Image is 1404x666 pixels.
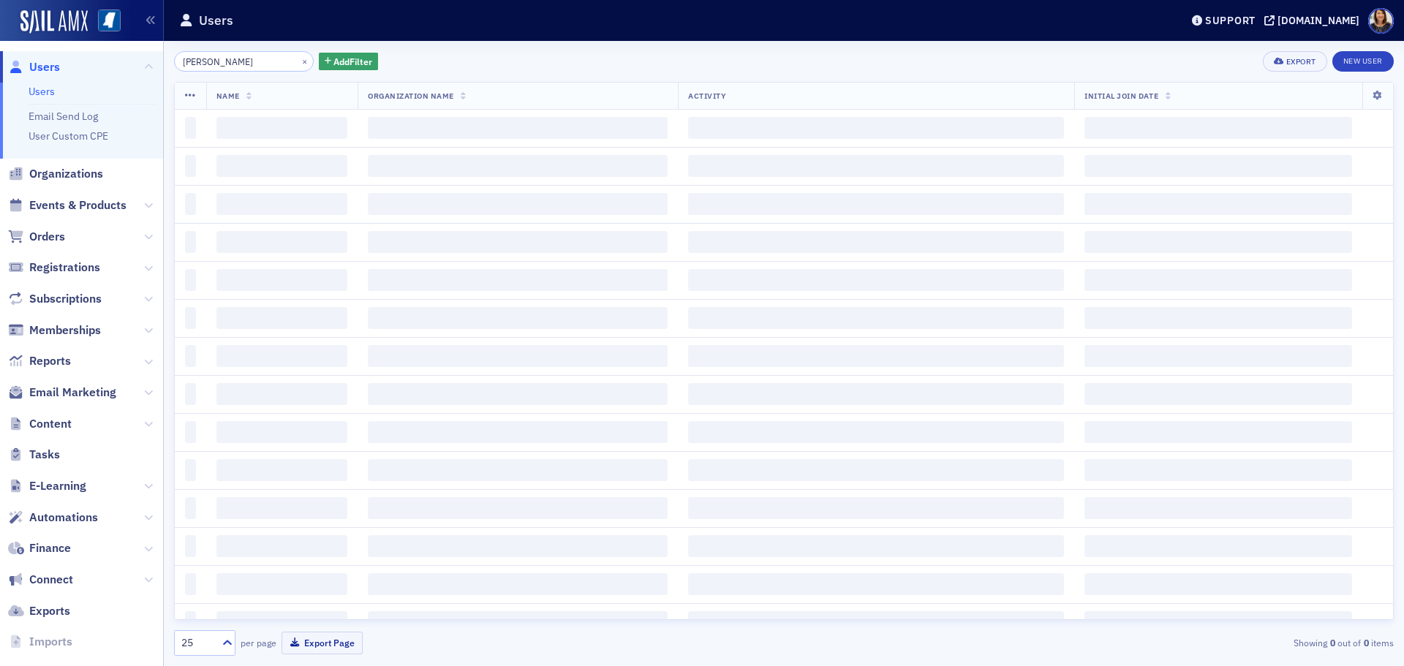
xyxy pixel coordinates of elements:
[185,117,196,139] span: ‌
[368,307,668,329] span: ‌
[29,447,60,463] span: Tasks
[88,10,121,34] a: View Homepage
[8,260,100,276] a: Registrations
[688,193,1064,215] span: ‌
[216,497,347,519] span: ‌
[8,603,70,619] a: Exports
[185,155,196,177] span: ‌
[29,353,71,369] span: Reports
[199,12,233,29] h1: Users
[20,10,88,34] img: SailAMX
[8,59,60,75] a: Users
[368,611,668,633] span: ‌
[688,269,1064,291] span: ‌
[185,421,196,443] span: ‌
[1084,307,1352,329] span: ‌
[29,197,127,213] span: Events & Products
[8,416,72,432] a: Content
[216,307,347,329] span: ‌
[29,229,65,245] span: Orders
[688,307,1064,329] span: ‌
[1084,231,1352,253] span: ‌
[29,416,72,432] span: Content
[241,636,276,649] label: per page
[1327,636,1337,649] strong: 0
[368,117,668,139] span: ‌
[8,447,60,463] a: Tasks
[1263,51,1326,72] button: Export
[185,535,196,557] span: ‌
[216,459,347,481] span: ‌
[29,110,98,123] a: Email Send Log
[368,497,668,519] span: ‌
[185,497,196,519] span: ‌
[688,497,1064,519] span: ‌
[216,269,347,291] span: ‌
[174,51,314,72] input: Search…
[216,155,347,177] span: ‌
[29,59,60,75] span: Users
[216,383,347,405] span: ‌
[333,55,372,68] span: Add Filter
[1084,117,1352,139] span: ‌
[368,383,668,405] span: ‌
[688,231,1064,253] span: ‌
[688,611,1064,633] span: ‌
[688,421,1064,443] span: ‌
[216,611,347,633] span: ‌
[1084,421,1352,443] span: ‌
[8,478,86,494] a: E-Learning
[29,322,101,338] span: Memberships
[29,510,98,526] span: Automations
[282,632,363,654] button: Export Page
[29,634,72,650] span: Imports
[688,573,1064,595] span: ‌
[8,229,65,245] a: Orders
[216,573,347,595] span: ‌
[185,307,196,329] span: ‌
[185,383,196,405] span: ‌
[29,385,116,401] span: Email Marketing
[8,291,102,307] a: Subscriptions
[997,636,1394,649] div: Showing out of items
[29,129,108,143] a: User Custom CPE
[298,54,312,67] button: ×
[688,91,726,101] span: Activity
[1084,269,1352,291] span: ‌
[216,193,347,215] span: ‌
[368,193,668,215] span: ‌
[368,345,668,367] span: ‌
[688,155,1064,177] span: ‌
[29,260,100,276] span: Registrations
[8,353,71,369] a: Reports
[1286,58,1316,66] div: Export
[29,291,102,307] span: Subscriptions
[185,193,196,215] span: ‌
[216,421,347,443] span: ‌
[1205,14,1256,27] div: Support
[216,535,347,557] span: ‌
[8,510,98,526] a: Automations
[1084,193,1352,215] span: ‌
[1084,573,1352,595] span: ‌
[368,91,454,101] span: Organization Name
[185,611,196,633] span: ‌
[368,421,668,443] span: ‌
[1084,535,1352,557] span: ‌
[1332,51,1394,72] a: New User
[1084,345,1352,367] span: ‌
[368,155,668,177] span: ‌
[185,345,196,367] span: ‌
[1084,91,1158,101] span: Initial Join Date
[185,269,196,291] span: ‌
[216,231,347,253] span: ‌
[98,10,121,32] img: SailAMX
[181,635,214,651] div: 25
[216,345,347,367] span: ‌
[688,383,1064,405] span: ‌
[1084,611,1352,633] span: ‌
[1368,8,1394,34] span: Profile
[185,573,196,595] span: ‌
[8,322,101,338] a: Memberships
